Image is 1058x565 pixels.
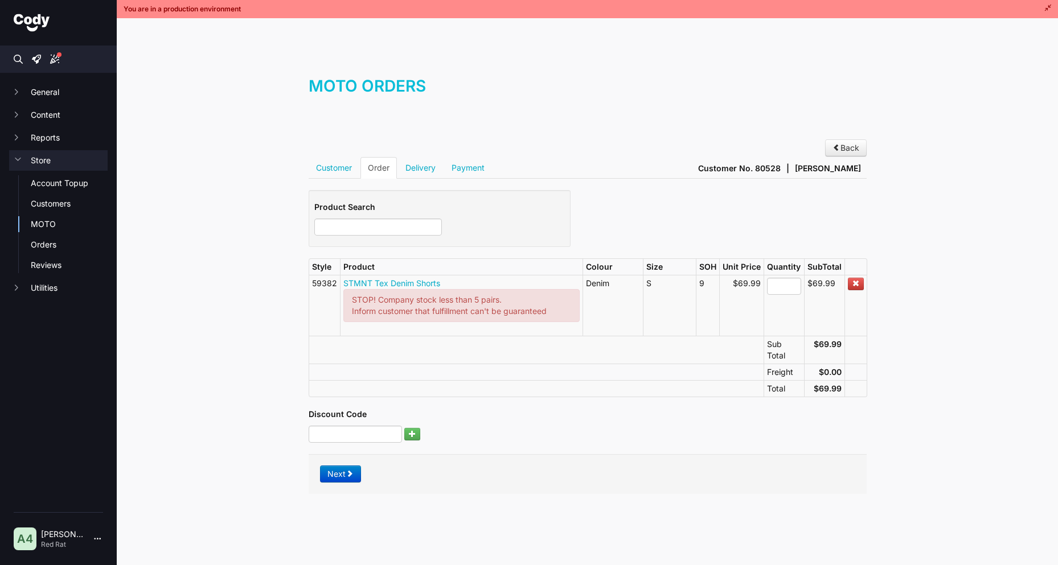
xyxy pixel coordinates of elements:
[786,163,789,174] span: |
[643,259,696,275] th: Size
[320,465,361,482] a: Next
[31,259,108,271] a: Reviews
[309,275,340,336] td: 59382
[804,259,844,275] th: SubTotal
[309,259,340,275] th: Style
[9,82,108,102] button: General
[764,259,804,275] th: Quantity
[764,364,804,380] td: Freight
[31,239,108,250] a: Orders
[696,259,719,275] th: SOH
[719,275,764,336] td: $69.99
[583,259,643,275] th: Colour
[124,5,241,14] span: You are in a production environment
[696,275,719,336] td: 9
[9,278,108,298] button: Utilities
[309,157,359,179] a: Customer
[31,178,108,189] a: Account Topup
[309,409,867,420] h5: Discount Code
[719,259,764,275] th: Unit Price
[398,157,443,179] a: Delivery
[31,198,108,209] a: Customers
[340,259,583,275] th: Product
[41,529,85,540] p: [PERSON_NAME] | 4357
[583,275,643,336] td: Denim
[9,150,108,171] button: Store
[643,275,696,336] td: S
[314,201,565,213] h5: Product Search
[309,75,867,109] h1: MOTO Orders
[819,367,842,377] strong: $0.00
[804,275,844,336] td: $69.99
[360,157,397,179] a: Order
[764,380,804,397] td: Total
[814,383,842,393] strong: $69.99
[343,289,580,322] div: STOP! Company stock less than 5 pairs. Inform customer that fulfillment can't be guaranteed
[9,127,108,148] button: Reports
[795,163,861,174] span: [PERSON_NAME]
[825,139,867,156] a: Back
[31,218,108,230] a: MOTO
[41,540,85,549] p: Red Rat
[9,5,43,39] button: Open LiveChat chat widget
[698,163,781,174] span: Customer No. 80528
[9,105,108,125] button: Content
[814,339,842,349] strong: $69.99
[764,336,804,364] td: Sub Total
[343,278,440,288] a: STMNT Tex Denim Shorts
[444,157,492,179] a: Payment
